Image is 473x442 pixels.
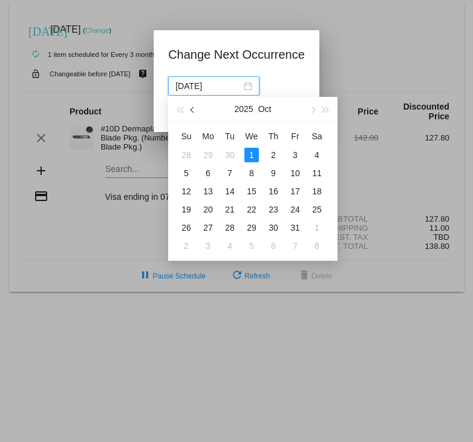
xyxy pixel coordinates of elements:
[175,200,197,219] td: 10/19/2025
[223,239,237,253] div: 4
[175,79,241,93] input: Select date
[241,219,263,237] td: 10/29/2025
[306,200,328,219] td: 10/25/2025
[288,202,302,217] div: 24
[223,148,237,162] div: 30
[201,166,215,180] div: 6
[266,184,281,199] div: 16
[306,219,328,237] td: 11/1/2025
[223,184,237,199] div: 14
[201,184,215,199] div: 13
[179,202,194,217] div: 19
[284,127,306,146] th: Fri
[284,200,306,219] td: 10/24/2025
[244,184,259,199] div: 15
[219,146,241,164] td: 9/30/2025
[266,166,281,180] div: 9
[288,184,302,199] div: 17
[175,127,197,146] th: Sun
[288,239,302,253] div: 7
[197,237,219,255] td: 11/3/2025
[241,146,263,164] td: 10/1/2025
[175,182,197,200] td: 10/12/2025
[219,182,241,200] td: 10/14/2025
[173,97,186,121] button: Last year (Control + left)
[263,182,284,200] td: 10/16/2025
[219,200,241,219] td: 10/21/2025
[219,127,241,146] th: Tue
[175,164,197,182] td: 10/5/2025
[179,220,194,235] div: 26
[241,182,263,200] td: 10/15/2025
[310,239,324,253] div: 8
[179,184,194,199] div: 12
[310,148,324,162] div: 4
[197,127,219,146] th: Mon
[263,127,284,146] th: Thu
[197,182,219,200] td: 10/13/2025
[197,164,219,182] td: 10/6/2025
[266,239,281,253] div: 6
[263,219,284,237] td: 10/30/2025
[197,146,219,164] td: 9/29/2025
[284,146,306,164] td: 10/3/2025
[310,202,324,217] div: 25
[241,164,263,182] td: 10/8/2025
[258,97,272,121] button: Oct
[305,97,319,121] button: Next month (PageDown)
[263,200,284,219] td: 10/23/2025
[201,220,215,235] div: 27
[266,148,281,162] div: 2
[219,164,241,182] td: 10/7/2025
[175,237,197,255] td: 11/2/2025
[310,184,324,199] div: 18
[201,239,215,253] div: 3
[263,164,284,182] td: 10/9/2025
[284,237,306,255] td: 11/7/2025
[244,148,259,162] div: 1
[186,97,200,121] button: Previous month (PageUp)
[306,146,328,164] td: 10/4/2025
[179,239,194,253] div: 2
[244,166,259,180] div: 8
[319,97,333,121] button: Next year (Control + right)
[201,148,215,162] div: 29
[284,182,306,200] td: 10/17/2025
[310,220,324,235] div: 1
[310,166,324,180] div: 11
[288,148,302,162] div: 3
[175,219,197,237] td: 10/26/2025
[306,237,328,255] td: 11/8/2025
[288,166,302,180] div: 10
[306,182,328,200] td: 10/18/2025
[266,220,281,235] div: 30
[288,220,302,235] div: 31
[244,220,259,235] div: 29
[223,202,237,217] div: 21
[244,202,259,217] div: 22
[223,166,237,180] div: 7
[234,97,253,121] button: 2025
[179,166,194,180] div: 5
[241,200,263,219] td: 10/22/2025
[219,219,241,237] td: 10/28/2025
[219,237,241,255] td: 11/4/2025
[263,146,284,164] td: 10/2/2025
[201,202,215,217] div: 20
[284,219,306,237] td: 10/31/2025
[244,239,259,253] div: 5
[241,127,263,146] th: Wed
[266,202,281,217] div: 23
[284,164,306,182] td: 10/10/2025
[175,146,197,164] td: 9/28/2025
[197,219,219,237] td: 10/27/2025
[197,200,219,219] td: 10/20/2025
[306,127,328,146] th: Sat
[241,237,263,255] td: 11/5/2025
[306,164,328,182] td: 10/11/2025
[168,45,305,64] h1: Change Next Occurrence
[263,237,284,255] td: 11/6/2025
[179,148,194,162] div: 28
[223,220,237,235] div: 28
